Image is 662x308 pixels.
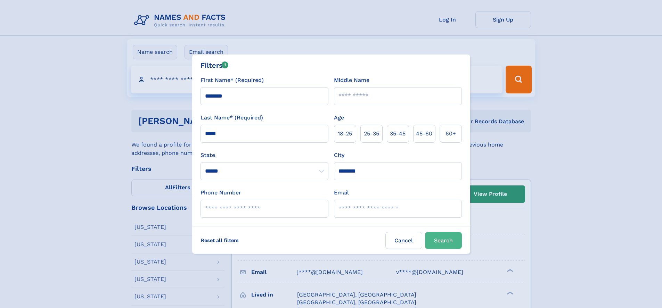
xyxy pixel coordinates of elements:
[334,114,344,122] label: Age
[201,151,328,159] label: State
[385,232,422,249] label: Cancel
[201,60,229,70] div: Filters
[416,130,432,138] span: 45‑60
[338,130,352,138] span: 18‑25
[446,130,456,138] span: 60+
[364,130,379,138] span: 25‑35
[334,76,369,84] label: Middle Name
[201,76,264,84] label: First Name* (Required)
[334,189,349,197] label: Email
[390,130,406,138] span: 35‑45
[196,232,243,249] label: Reset all filters
[425,232,462,249] button: Search
[201,114,263,122] label: Last Name* (Required)
[334,151,344,159] label: City
[201,189,241,197] label: Phone Number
